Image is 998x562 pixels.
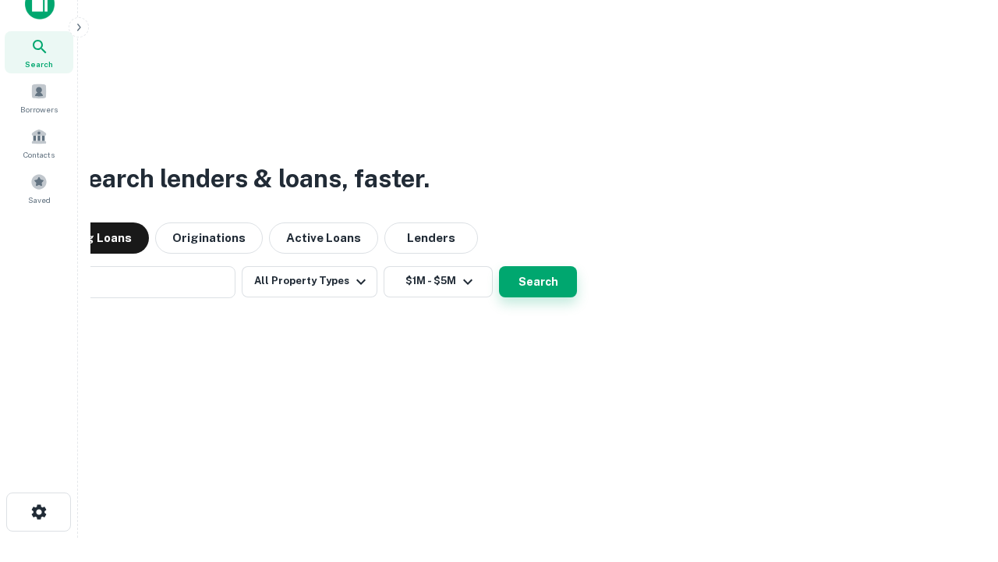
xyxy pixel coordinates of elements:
[28,194,51,206] span: Saved
[5,76,73,119] a: Borrowers
[384,266,493,297] button: $1M - $5M
[23,148,55,161] span: Contacts
[71,160,430,197] h3: Search lenders & loans, faster.
[920,437,998,512] iframe: Chat Widget
[269,222,378,254] button: Active Loans
[242,266,377,297] button: All Property Types
[5,31,73,73] a: Search
[384,222,478,254] button: Lenders
[5,122,73,164] a: Contacts
[499,266,577,297] button: Search
[20,103,58,116] span: Borrowers
[25,58,53,70] span: Search
[155,222,263,254] button: Originations
[5,167,73,209] a: Saved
